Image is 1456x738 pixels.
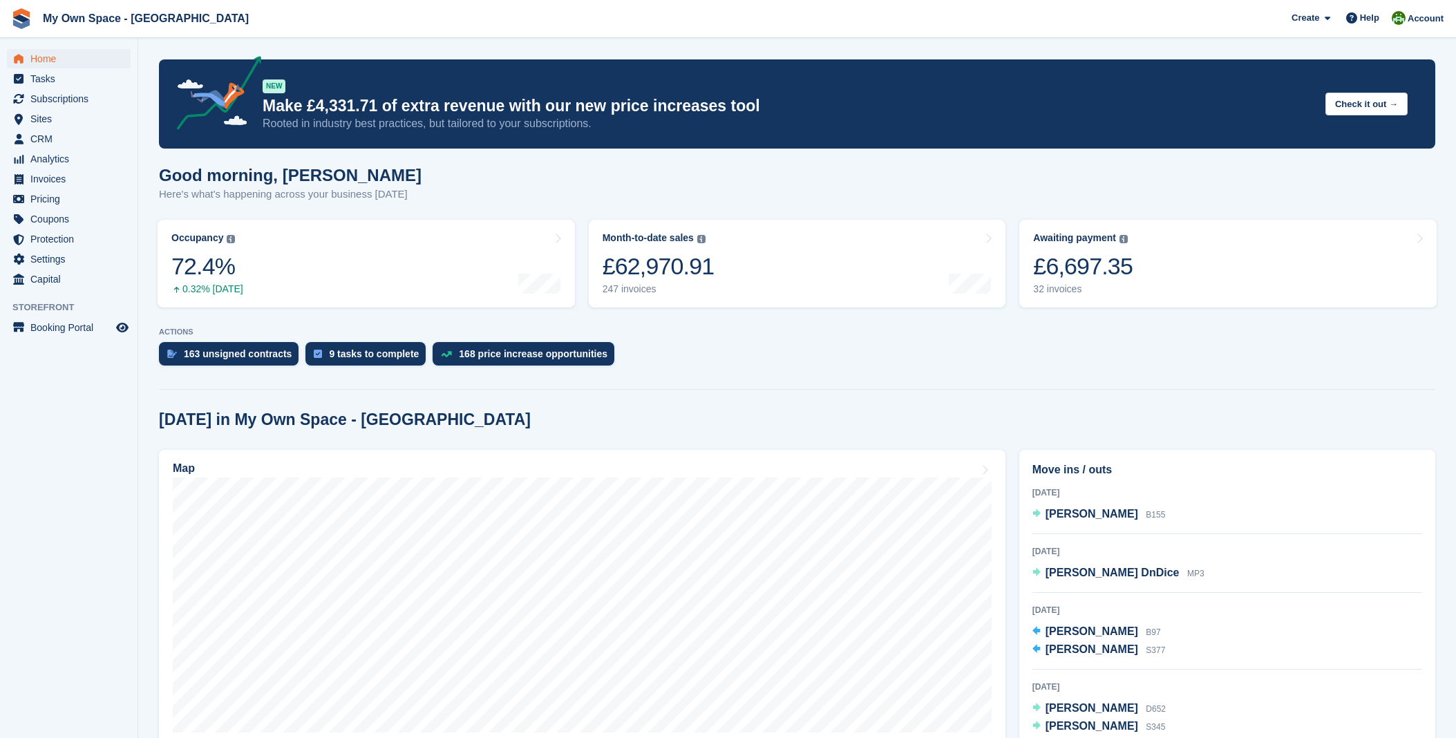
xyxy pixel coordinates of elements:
a: [PERSON_NAME] S345 [1032,718,1166,736]
span: B97 [1146,627,1160,637]
div: Month-to-date sales [603,232,694,244]
span: Home [30,49,113,68]
span: Booking Portal [30,318,113,337]
span: Analytics [30,149,113,169]
div: £62,970.91 [603,252,715,281]
h2: Map [173,462,195,475]
img: contract_signature_icon-13c848040528278c33f63329250d36e43548de30e8caae1d1a13099fd9432cc5.svg [167,350,177,358]
a: 168 price increase opportunities [433,342,621,372]
p: ACTIONS [159,328,1435,337]
span: B155 [1146,510,1165,520]
a: menu [7,89,131,108]
a: menu [7,229,131,249]
img: price-adjustments-announcement-icon-8257ccfd72463d97f412b2fc003d46551f7dbcb40ab6d574587a9cd5c0d94... [165,56,262,135]
img: task-75834270c22a3079a89374b754ae025e5fb1db73e45f91037f5363f120a921f8.svg [314,350,322,358]
a: [PERSON_NAME] DnDice MP3 [1032,565,1204,583]
button: Check it out → [1325,93,1408,115]
span: D652 [1146,704,1166,714]
a: Occupancy 72.4% 0.32% [DATE] [158,220,575,307]
p: Rooted in industry best practices, but tailored to your subscriptions. [263,116,1314,131]
a: My Own Space - [GEOGRAPHIC_DATA] [37,7,254,30]
a: menu [7,318,131,337]
span: Pricing [30,189,113,209]
span: CRM [30,129,113,149]
a: menu [7,109,131,129]
span: [PERSON_NAME] [1046,508,1138,520]
div: 0.32% [DATE] [171,283,243,295]
a: menu [7,69,131,88]
a: 163 unsigned contracts [159,342,305,372]
a: menu [7,129,131,149]
span: [PERSON_NAME] [1046,720,1138,732]
img: icon-info-grey-7440780725fd019a000dd9b08b2336e03edf1995a4989e88bcd33f0948082b44.svg [227,235,235,243]
h2: Move ins / outs [1032,462,1422,478]
span: Sites [30,109,113,129]
span: Storefront [12,301,138,314]
div: Awaiting payment [1033,232,1116,244]
span: Protection [30,229,113,249]
img: Keely [1392,11,1406,25]
a: 9 tasks to complete [305,342,433,372]
span: S377 [1146,645,1165,655]
img: stora-icon-8386f47178a22dfd0bd8f6a31ec36ba5ce8667c1dd55bd0f319d3a0aa187defe.svg [11,8,32,29]
a: menu [7,149,131,169]
a: Preview store [114,319,131,336]
span: [PERSON_NAME] [1046,625,1138,637]
img: price_increase_opportunities-93ffe204e8149a01c8c9dc8f82e8f89637d9d84a8eef4429ea346261dce0b2c0.svg [441,351,452,357]
span: Create [1292,11,1319,25]
span: Tasks [30,69,113,88]
a: menu [7,49,131,68]
a: menu [7,189,131,209]
div: [DATE] [1032,545,1422,558]
h2: [DATE] in My Own Space - [GEOGRAPHIC_DATA] [159,410,531,429]
h1: Good morning, [PERSON_NAME] [159,166,422,184]
a: menu [7,249,131,269]
span: Coupons [30,209,113,229]
a: [PERSON_NAME] S377 [1032,641,1166,659]
span: Capital [30,269,113,289]
img: icon-info-grey-7440780725fd019a000dd9b08b2336e03edf1995a4989e88bcd33f0948082b44.svg [697,235,706,243]
span: Help [1360,11,1379,25]
p: Make £4,331.71 of extra revenue with our new price increases tool [263,96,1314,116]
a: Awaiting payment £6,697.35 32 invoices [1019,220,1437,307]
div: £6,697.35 [1033,252,1133,281]
div: 9 tasks to complete [329,348,419,359]
span: Subscriptions [30,89,113,108]
div: 163 unsigned contracts [184,348,292,359]
span: Settings [30,249,113,269]
span: S345 [1146,722,1165,732]
div: [DATE] [1032,486,1422,499]
a: [PERSON_NAME] B97 [1032,623,1161,641]
div: 168 price increase opportunities [459,348,607,359]
div: 247 invoices [603,283,715,295]
span: MP3 [1187,569,1204,578]
div: NEW [263,79,285,93]
div: 72.4% [171,252,243,281]
div: 32 invoices [1033,283,1133,295]
a: [PERSON_NAME] D652 [1032,700,1166,718]
div: [DATE] [1032,681,1422,693]
span: Account [1408,12,1444,26]
a: menu [7,169,131,189]
span: [PERSON_NAME] DnDice [1046,567,1180,578]
div: [DATE] [1032,604,1422,616]
a: Month-to-date sales £62,970.91 247 invoices [589,220,1006,307]
div: Occupancy [171,232,223,244]
a: [PERSON_NAME] B155 [1032,506,1166,524]
span: [PERSON_NAME] [1046,643,1138,655]
span: [PERSON_NAME] [1046,702,1138,714]
p: Here's what's happening across your business [DATE] [159,187,422,202]
a: menu [7,269,131,289]
span: Invoices [30,169,113,189]
img: icon-info-grey-7440780725fd019a000dd9b08b2336e03edf1995a4989e88bcd33f0948082b44.svg [1119,235,1128,243]
a: menu [7,209,131,229]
